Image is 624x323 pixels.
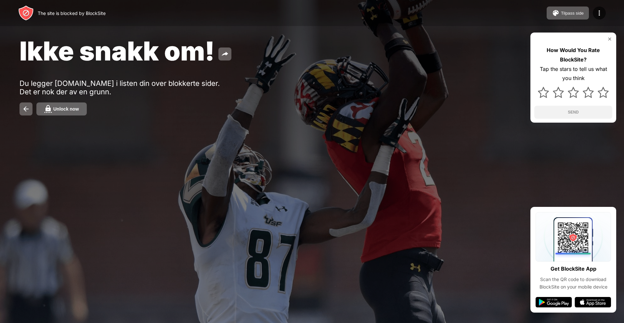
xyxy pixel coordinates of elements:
[22,105,30,113] img: back.svg
[595,9,603,17] img: menu-icon.svg
[583,87,594,98] img: star.svg
[538,87,549,98] img: star.svg
[547,7,589,20] button: Tilpass side
[536,276,611,290] div: Scan the QR code to download BlockSite on your mobile device
[534,64,612,83] div: Tap the stars to tell us what you think
[536,212,611,262] img: qrcode.svg
[38,10,106,16] div: The site is blocked by BlockSite
[553,87,564,98] img: star.svg
[534,106,612,119] button: SEND
[36,102,87,115] button: Unlock now
[534,46,612,64] div: How Would You Rate BlockSite?
[53,106,79,112] div: Unlock now
[575,297,611,307] img: app-store.svg
[19,79,220,96] div: Du legger [DOMAIN_NAME] i listen din over blokkerte sider. Det er nok der av en grunn.
[551,264,596,274] div: Get BlockSite App
[607,36,612,42] img: rate-us-close.svg
[598,87,609,98] img: star.svg
[568,87,579,98] img: star.svg
[18,5,34,21] img: header-logo.svg
[536,297,572,307] img: google-play.svg
[221,50,229,58] img: share.svg
[561,11,584,16] div: Tilpass side
[552,9,560,17] img: pallet.svg
[44,105,52,113] img: password.svg
[19,35,214,67] span: Ikke snakk om!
